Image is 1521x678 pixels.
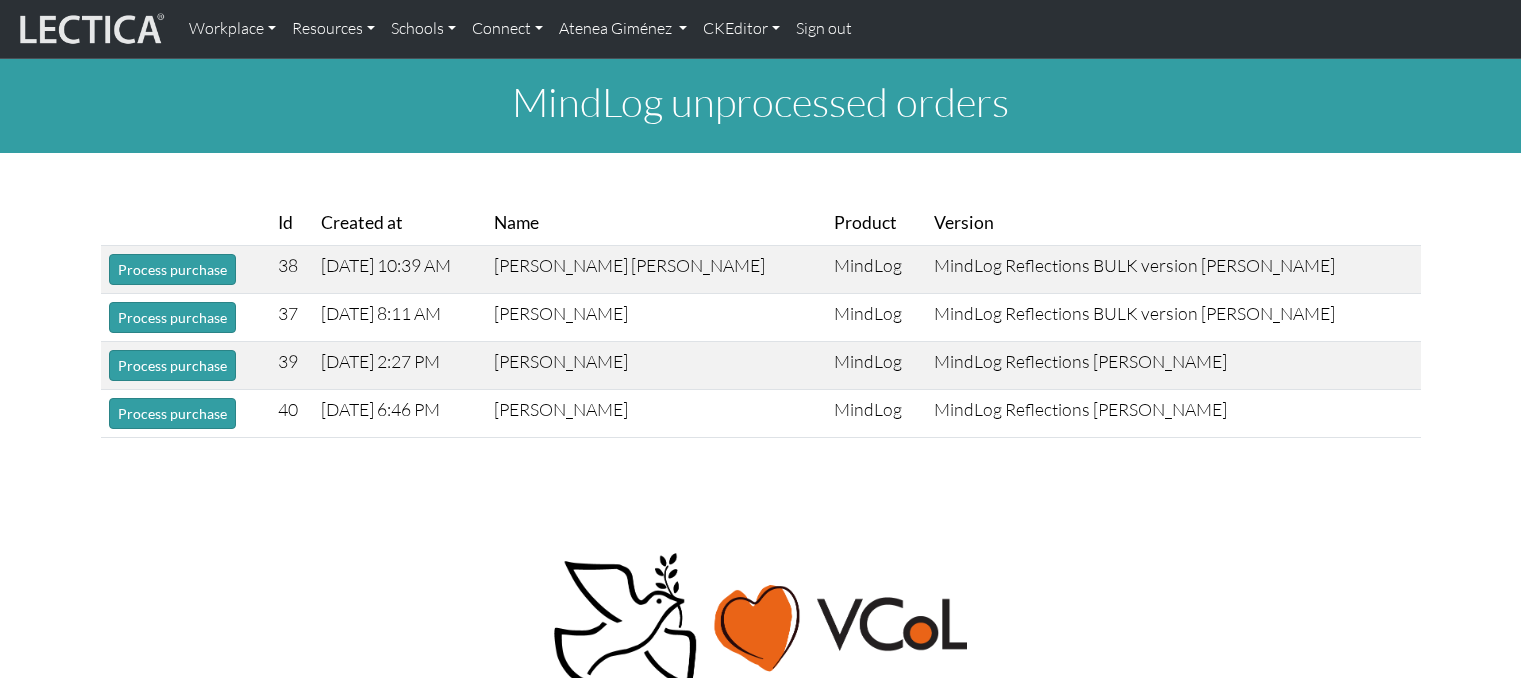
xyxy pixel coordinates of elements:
td: 40 [270,390,313,438]
td: [PERSON_NAME] [PERSON_NAME] [486,246,826,294]
button: Process purchase [109,350,236,381]
a: Workplace [181,8,284,50]
td: MindLog [826,294,926,342]
th: Id [270,201,313,246]
button: Process purchase [109,398,236,429]
td: MindLog Reflections [PERSON_NAME] [926,390,1421,438]
td: 37 [270,294,313,342]
td: [PERSON_NAME] [486,342,826,390]
td: MindLog Reflections BULK version [PERSON_NAME] [926,246,1421,294]
td: [DATE] 6:46 PM [313,390,486,438]
td: MindLog [826,342,926,390]
td: [DATE] 10:39 AM [313,246,486,294]
td: [DATE] 8:11 AM [313,294,486,342]
button: Process purchase [109,302,236,333]
td: MindLog Reflections BULK version [PERSON_NAME] [926,294,1421,342]
td: 38 [270,246,313,294]
td: [PERSON_NAME] [486,390,826,438]
img: lecticalive [15,10,165,48]
td: 39 [270,342,313,390]
td: [PERSON_NAME] [486,294,826,342]
th: Created at [313,201,486,246]
td: MindLog [826,246,926,294]
td: MindLog [826,390,926,438]
a: CKEditor [695,8,788,50]
th: Name [486,201,826,246]
td: [DATE] 2:27 PM [313,342,486,390]
a: Atenea Giménez [551,8,695,50]
a: Schools [383,8,464,50]
td: MindLog Reflections [PERSON_NAME] [926,342,1421,390]
button: Process purchase [109,254,236,285]
a: Resources [284,8,383,50]
a: Connect [464,8,551,50]
th: Product [826,201,926,246]
th: Version [926,201,1421,246]
a: Sign out [788,8,860,50]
